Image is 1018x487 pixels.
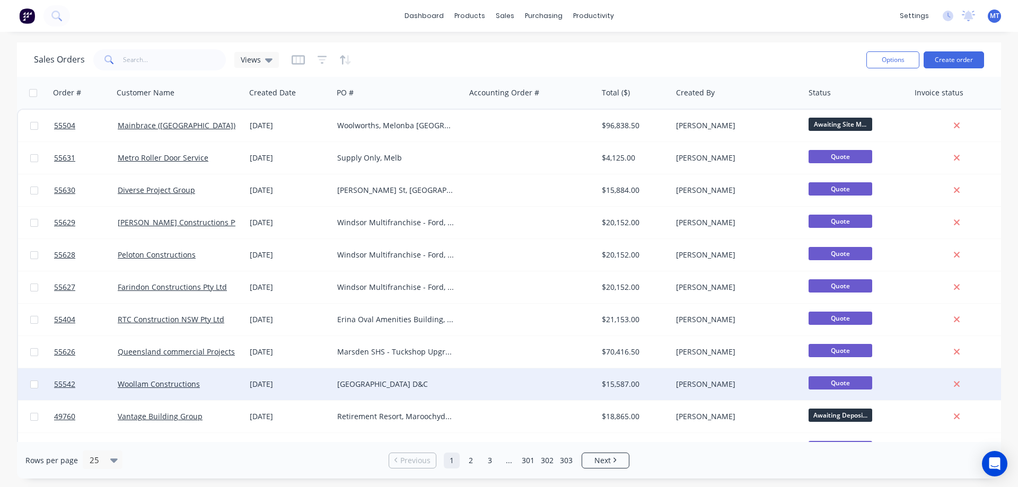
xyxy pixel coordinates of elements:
span: Awaiting Deposi... [809,409,872,422]
div: $18,865.00 [602,411,664,422]
span: 55626 [54,347,75,357]
div: Order # [53,87,81,98]
a: Page 2 [463,453,479,468]
span: 55629 [54,217,75,228]
ul: Pagination [384,453,634,468]
div: Marsden SHS - Tuckshop Upgrade [337,347,455,357]
a: Vantage Building Group [118,411,203,421]
img: Factory [19,8,35,24]
a: Next page [582,455,629,466]
div: products [449,8,490,24]
div: Erina Oval Amenities Building, [GEOGRAPHIC_DATA] [337,314,455,325]
div: [PERSON_NAME] [676,379,794,389]
a: Page 303 [558,453,574,468]
span: MT [990,11,999,21]
a: Page 302 [539,453,555,468]
span: Quote [809,247,872,260]
div: $96,838.50 [602,120,664,131]
div: [PERSON_NAME] [676,120,794,131]
div: [GEOGRAPHIC_DATA] D&C [337,379,455,389]
span: 55542 [54,379,75,389]
span: Quote [809,441,872,454]
span: Next [594,455,611,466]
a: RTC Construction NSW Pty Ltd [118,314,224,324]
div: [DATE] [250,153,329,163]
div: [DATE] [250,120,329,131]
span: Quote [809,150,872,163]
div: [DATE] [250,250,329,260]
span: 55631 [54,153,75,163]
a: 55629 [54,207,118,238]
div: [PERSON_NAME] St, [GEOGRAPHIC_DATA] [337,185,455,196]
span: Rows per page [25,455,78,466]
a: dashboard [399,8,449,24]
div: Status [809,87,831,98]
a: 55625 [54,433,118,465]
span: Quote [809,344,872,357]
div: sales [490,8,520,24]
div: [DATE] [250,411,329,422]
span: Quote [809,279,872,293]
div: $15,587.00 [602,379,664,389]
div: Windsor Multifranchise - Ford, [PERSON_NAME] & KIA [337,250,455,260]
button: Create order [924,51,984,68]
div: [DATE] [250,347,329,357]
div: Windsor Multifranchise - Ford, [PERSON_NAME] & KIA [337,282,455,293]
a: 55628 [54,239,118,271]
span: 55630 [54,185,75,196]
span: Views [241,54,261,65]
div: Open Intercom Messenger [982,451,1007,476]
div: Customer Name [117,87,174,98]
a: Jump forward [501,453,517,468]
span: Quote [809,312,872,325]
div: Total ($) [602,87,630,98]
a: 55404 [54,304,118,335]
span: Quote [809,376,872,389]
span: 49760 [54,411,75,422]
div: $4,125.00 [602,153,664,163]
div: $15,884.00 [602,185,664,196]
div: [PERSON_NAME] [676,282,794,293]
div: [DATE] [250,185,329,196]
div: $20,152.00 [602,282,664,293]
span: 55404 [54,314,75,325]
div: $21,153.00 [602,314,664,325]
div: settings [894,8,934,24]
span: Quote [809,182,872,196]
a: 49760 [54,401,118,432]
a: Page 1 is your current page [444,453,460,468]
div: [PERSON_NAME] [676,250,794,260]
div: [DATE] [250,314,329,325]
a: 55504 [54,110,118,141]
a: Page 301 [520,453,536,468]
a: 55542 [54,368,118,400]
a: 55631 [54,142,118,174]
div: [PERSON_NAME] [676,217,794,228]
div: $20,152.00 [602,217,664,228]
a: Previous page [389,455,436,466]
div: [PERSON_NAME] [676,153,794,163]
div: [PERSON_NAME] [676,347,794,357]
div: Supply Only, Melb [337,153,455,163]
span: 55627 [54,282,75,293]
a: Diverse Project Group [118,185,195,195]
a: 55630 [54,174,118,206]
a: Woollam Constructions [118,379,200,389]
span: Awaiting Site M... [809,118,872,131]
span: 55504 [54,120,75,131]
a: Metro Roller Door Service [118,153,208,163]
div: productivity [568,8,619,24]
a: Page 3 [482,453,498,468]
div: Retirement Resort, Maroochydore QLD [337,411,455,422]
button: Options [866,51,919,68]
a: Peloton Constructions [118,250,196,260]
div: Woolworths, Melonba [GEOGRAPHIC_DATA] [337,120,455,131]
div: PO # [337,87,354,98]
span: 55628 [54,250,75,260]
div: [PERSON_NAME] [676,411,794,422]
div: Invoice status [915,87,963,98]
div: [DATE] [250,282,329,293]
div: Windsor Multifranchise - Ford, [PERSON_NAME] & KIA [337,217,455,228]
a: Queensland commercial Projects [118,347,235,357]
a: 55626 [54,336,118,368]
